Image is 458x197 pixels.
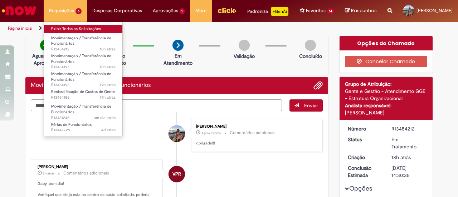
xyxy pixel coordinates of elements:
[38,165,157,169] div: [PERSON_NAME]
[44,34,123,50] a: Aberto R13454212 : Movimentação / Transferência de Funcionários
[234,53,255,60] p: Validação
[44,70,123,85] a: Aberto R13454193 : Movimentação / Transferência de Funcionários
[305,40,316,51] img: img-circle-grey.png
[306,7,326,14] span: Favoritos
[49,7,74,14] span: Requisições
[28,52,63,67] p: Aguardando Aprovação
[161,52,195,67] p: Em Atendimento
[201,131,221,135] time: 28/08/2025 13:13:29
[44,88,123,101] a: Aberto R13454186 : Reclassificação de Custos de Gente
[239,40,250,51] img: img-circle-grey.png
[342,125,386,132] dt: Número
[94,115,116,120] span: um dia atrás
[51,53,111,64] span: Movimentação / Transferência de Funcionários
[172,166,181,183] span: VPR
[416,8,453,14] span: [PERSON_NAME]
[75,8,82,14] span: 6
[342,154,386,161] dt: Criação
[391,154,425,161] div: 27/08/2025 18:50:20
[345,102,428,109] div: Analista responsável:
[51,82,116,88] span: R13454193
[1,4,38,18] img: ServiceNow
[271,7,288,16] p: +GenAi
[63,170,109,176] small: Comentários adicionais
[44,25,123,33] a: Exibir Todas as Solicitações
[304,102,318,109] span: Enviar
[169,166,185,182] div: Vanessa Paiva Ribeiro
[195,7,206,14] span: More
[100,82,116,88] time: 27/08/2025 18:42:10
[217,5,237,16] img: click_logo_yellow_360x200.png
[340,36,433,50] div: Opções do Chamado
[153,7,178,14] span: Aprovações
[51,127,116,133] span: R13442729
[51,64,116,70] span: R13454197
[51,95,116,100] span: R13454186
[100,95,116,100] span: 19h atrás
[5,22,300,35] ul: Trilhas de página
[391,154,411,161] time: 27/08/2025 18:50:20
[342,136,386,143] dt: Status
[299,53,322,60] p: Concluído
[94,115,116,120] time: 27/08/2025 09:58:14
[101,127,116,133] time: 25/08/2025 08:27:57
[8,25,33,31] a: Página inicial
[44,21,123,136] ul: Requisições
[169,125,185,142] div: Gabriela Cerutti Ferreira
[51,35,111,46] span: Movimentação / Transferência de Funcionários
[51,89,115,94] span: Reclassificação de Custos de Gente
[100,64,116,70] time: 27/08/2025 18:44:31
[51,71,111,82] span: Movimentação / Transferência de Funcionários
[327,8,334,14] span: 14
[313,81,323,90] button: Adicionar anexos
[44,103,123,118] a: Aberto R13451245 : Movimentação / Transferência de Funcionários
[342,164,386,179] dt: Conclusão Estimada
[100,95,116,100] time: 27/08/2025 18:37:44
[345,8,377,14] a: Rascunhos
[391,136,425,150] div: Em Tratamento
[391,125,425,132] div: R13454212
[345,56,428,67] button: Cancelar Chamado
[351,7,377,14] span: Rascunhos
[289,99,323,112] button: Enviar
[43,171,54,176] time: 28/08/2025 11:42:54
[345,109,428,116] div: [PERSON_NAME]
[44,52,123,68] a: Aberto R13454197 : Movimentação / Transferência de Funcionários
[345,80,428,88] div: Grupo de Atribuição:
[391,154,411,161] span: 18h atrás
[51,46,116,52] span: R13454212
[51,122,92,127] span: Férias de Funcionários
[31,82,151,89] h2: Movimentação / Transferência de Funcionários Histórico de tíquete
[51,104,111,115] span: Movimentação / Transferência de Funcionários
[196,141,315,146] p: obrigada!!!
[391,164,425,179] div: [DATE] 14:30:35
[180,8,185,14] span: 1
[101,127,116,133] span: 4d atrás
[100,82,116,88] span: 19h atrás
[92,7,142,14] span: Despesas Corporativas
[43,171,54,176] span: 2h atrás
[201,131,221,135] span: Agora mesmo
[230,130,276,136] small: Comentários adicionais
[44,121,123,134] a: Aberto R13442729 : Férias de Funcionários
[40,40,51,51] img: check-circle-green.png
[31,99,282,111] textarea: Digite sua mensagem aqui...
[345,88,428,102] div: Gente e Gestão - Atendimento GGE - Estrutura Organizacional
[196,124,315,129] div: [PERSON_NAME]
[51,115,116,121] span: R13451245
[100,64,116,70] span: 18h atrás
[247,7,288,16] div: Padroniza
[100,46,116,52] span: 18h atrás
[172,40,184,51] img: arrow-next.png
